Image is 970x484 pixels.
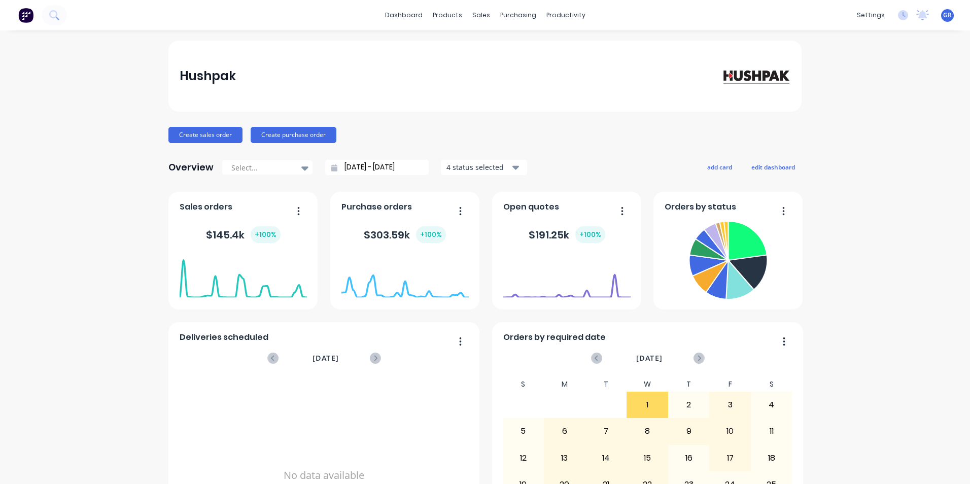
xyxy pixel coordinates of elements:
a: dashboard [380,8,428,23]
button: Create sales order [168,127,243,143]
div: products [428,8,467,23]
div: 12 [503,445,544,471]
span: GR [943,11,952,20]
div: 9 [669,419,709,444]
div: 4 [751,392,792,418]
div: 4 status selected [446,162,510,172]
div: settings [852,8,890,23]
div: 6 [544,419,585,444]
div: productivity [541,8,591,23]
div: $ 191.25k [529,226,605,243]
div: T [585,377,627,392]
img: Factory [18,8,33,23]
div: Hushpak [180,66,236,86]
div: 13 [544,445,585,471]
div: M [544,377,585,392]
div: 2 [669,392,709,418]
span: [DATE] [313,353,339,364]
div: purchasing [495,8,541,23]
div: + 100 % [416,226,446,243]
span: Orders by status [665,201,736,213]
div: 14 [586,445,627,471]
img: Hushpak [719,67,790,85]
div: $ 303.59k [364,226,446,243]
div: 10 [710,419,750,444]
div: 17 [710,445,750,471]
button: add card [701,160,739,174]
div: 5 [503,419,544,444]
div: S [751,377,792,392]
div: S [503,377,544,392]
span: Purchase orders [341,201,412,213]
div: T [668,377,710,392]
div: 18 [751,445,792,471]
span: Orders by required date [503,331,606,343]
div: 7 [586,419,627,444]
div: sales [467,8,495,23]
div: 8 [627,419,668,444]
span: Sales orders [180,201,232,213]
div: 11 [751,419,792,444]
div: + 100 % [575,226,605,243]
div: 1 [627,392,668,418]
div: 16 [669,445,709,471]
button: Create purchase order [251,127,336,143]
div: Overview [168,157,214,178]
button: edit dashboard [745,160,802,174]
div: F [709,377,751,392]
button: 4 status selected [441,160,527,175]
span: Deliveries scheduled [180,331,268,343]
div: 3 [710,392,750,418]
span: Open quotes [503,201,559,213]
div: W [627,377,668,392]
div: $ 145.4k [206,226,281,243]
div: 15 [627,445,668,471]
span: [DATE] [636,353,663,364]
div: + 100 % [251,226,281,243]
